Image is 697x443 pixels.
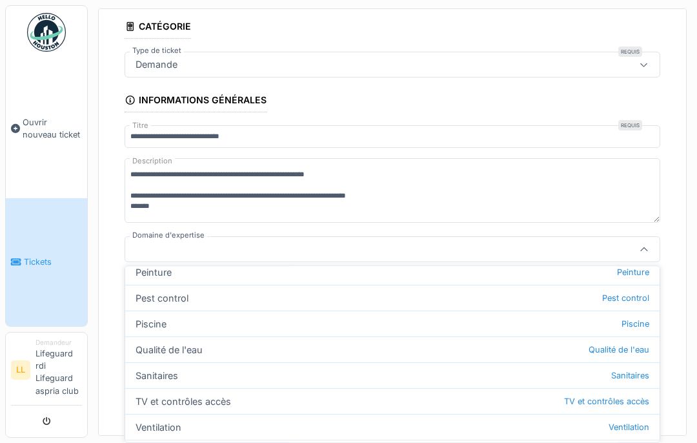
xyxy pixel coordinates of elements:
[35,338,82,402] li: Lifeguard rdi Lifeguard aspria club
[125,389,660,415] div: TV et contrôles accès
[618,120,642,130] div: Requis
[6,198,87,325] a: Tickets
[618,46,642,57] div: Requis
[130,57,183,72] div: Demande
[617,266,649,278] span: Peinture
[589,344,649,356] span: Qualité de l'eau
[130,230,207,241] label: Domaine d'expertise
[27,13,66,52] img: Badge_color-CXgf-gQk.svg
[125,415,660,440] div: Ventilation
[11,360,30,380] li: LL
[125,285,660,311] div: Pest control
[564,395,649,407] span: TV et contrôles accès
[125,90,267,112] div: Informations générales
[125,363,660,389] div: Sanitaires
[23,116,82,141] span: Ouvrir nouveau ticket
[6,59,87,198] a: Ouvrir nouveau ticket
[24,256,82,268] span: Tickets
[11,338,82,406] a: LL DemandeurLifeguard rdi Lifeguard aspria club
[125,337,660,363] div: Qualité de l'eau
[35,338,82,347] div: Demandeur
[130,45,184,56] label: Type de ticket
[130,120,151,131] label: Titre
[130,153,175,169] label: Description
[609,421,649,433] span: Ventilation
[611,369,649,382] span: Sanitaires
[125,311,660,337] div: Piscine
[125,260,660,285] div: Peinture
[621,318,649,330] span: Piscine
[125,17,191,39] div: Catégorie
[602,292,649,304] span: Pest control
